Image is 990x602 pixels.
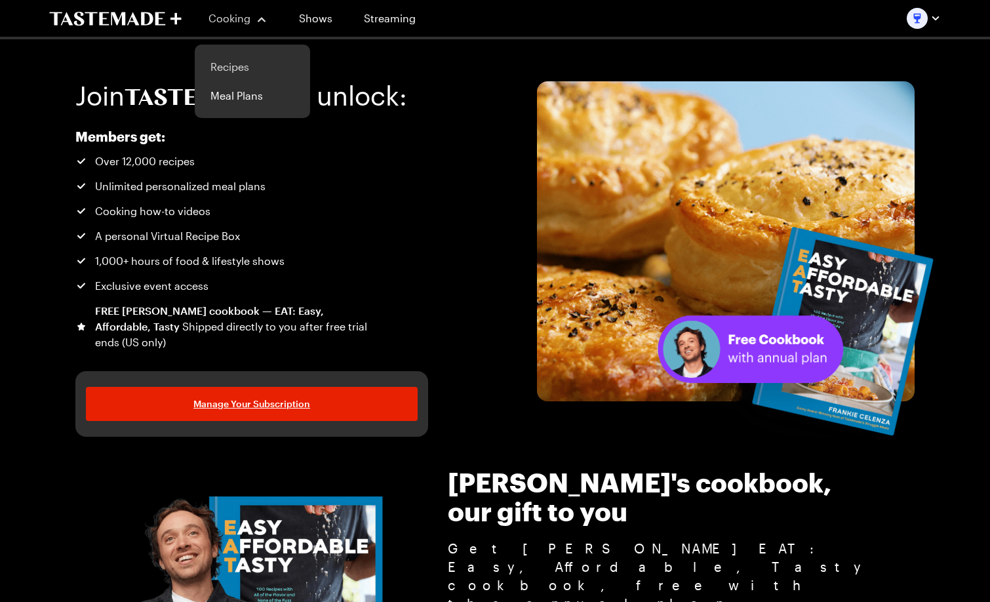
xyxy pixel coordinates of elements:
[95,228,240,244] span: A personal Virtual Recipe Box
[95,153,195,169] span: Over 12,000 recipes
[208,12,250,24] span: Cooking
[208,3,267,34] button: Cooking
[448,468,881,526] h3: [PERSON_NAME]'s cookbook, our gift to you
[203,52,302,81] a: Recipes
[95,253,285,269] span: 1,000+ hours of food & lifestyle shows
[95,203,210,219] span: Cooking how-to videos
[193,397,310,411] span: Manage Your Subscription
[95,320,367,348] span: Shipped directly to you after free trial ends (US only)
[86,387,418,421] a: Manage Your Subscription
[75,129,369,144] h2: Members get:
[49,11,182,26] a: To Tastemade Home Page
[203,81,302,110] a: Meal Plans
[75,81,407,110] h1: Join to unlock:
[907,8,941,29] button: Profile picture
[195,45,310,118] div: Cooking
[95,278,208,294] span: Exclusive event access
[95,178,266,194] span: Unlimited personalized meal plans
[75,153,369,350] ul: Tastemade+ Annual subscription benefits
[95,303,369,350] div: FREE [PERSON_NAME] cookbook — EAT: Easy, Affordable, Tasty
[907,8,928,29] img: Profile picture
